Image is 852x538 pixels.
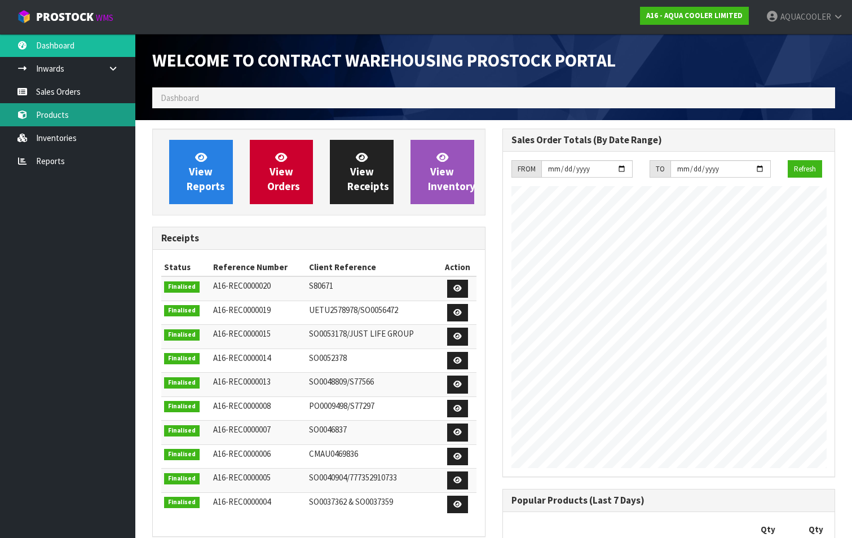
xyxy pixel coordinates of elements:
span: View Reports [187,151,225,193]
span: Finalised [164,425,200,436]
span: A16-REC0000004 [213,496,271,507]
span: Finalised [164,353,200,364]
span: A16-REC0000008 [213,400,271,411]
span: SO0052378 [309,352,347,363]
span: SO0046837 [309,424,347,435]
span: Finalised [164,449,200,460]
a: ViewReceipts [330,140,394,204]
span: Welcome to Contract Warehousing ProStock Portal [152,49,616,72]
span: S80671 [309,280,333,291]
span: Finalised [164,401,200,412]
span: ProStock [36,10,94,24]
span: A16-REC0000020 [213,280,271,291]
span: View Orders [267,151,300,193]
span: View Receipts [347,151,389,193]
span: PO0009498/S77297 [309,400,374,411]
span: A16-REC0000006 [213,448,271,459]
strong: A16 - AQUA COOLER LIMITED [646,11,743,20]
span: A16-REC0000019 [213,305,271,315]
a: ViewReports [169,140,233,204]
h3: Receipts [161,233,476,244]
button: Refresh [788,160,822,178]
span: Finalised [164,305,200,316]
span: A16-REC0000013 [213,376,271,387]
div: FROM [511,160,541,178]
span: Finalised [164,377,200,389]
span: Finalised [164,497,200,508]
span: A16-REC0000007 [213,424,271,435]
span: SO0053178/JUST LIFE GROUP [309,328,414,339]
span: Finalised [164,329,200,341]
span: Dashboard [161,92,199,103]
th: Reference Number [210,258,306,276]
span: CMAU0469836 [309,448,358,459]
small: WMS [96,12,113,23]
span: SO0037362 & SO0037359 [309,496,393,507]
h3: Popular Products (Last 7 Days) [511,495,827,506]
span: Finalised [164,473,200,484]
th: Action [439,258,476,276]
img: cube-alt.png [17,10,31,24]
span: A16-REC0000014 [213,352,271,363]
a: ViewOrders [250,140,314,204]
th: Status [161,258,210,276]
span: SO0048809/S77566 [309,376,374,387]
span: Finalised [164,281,200,293]
span: View Inventory [428,151,475,193]
span: UETU2578978/SO0056472 [309,305,398,315]
th: Client Reference [306,258,439,276]
span: SO0040904/777352910733 [309,472,397,483]
span: A16-REC0000005 [213,472,271,483]
div: TO [650,160,670,178]
span: AQUACOOLER [780,11,831,22]
span: A16-REC0000015 [213,328,271,339]
h3: Sales Order Totals (By Date Range) [511,135,827,145]
a: ViewInventory [410,140,474,204]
